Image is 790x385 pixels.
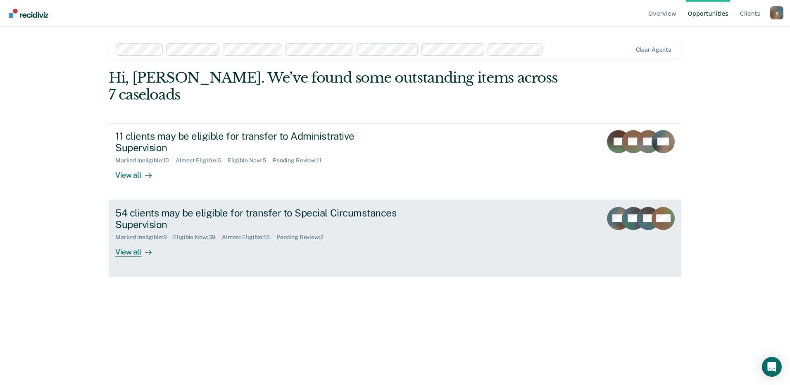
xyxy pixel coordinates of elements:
div: Pending Review : 11 [273,157,328,164]
div: Hi, [PERSON_NAME]. We’ve found some outstanding items across 7 caseloads [109,69,567,103]
div: Pending Review : 2 [276,234,330,241]
div: a [770,6,783,19]
div: View all [115,241,162,257]
div: View all [115,164,162,180]
div: Almost Eligible : 15 [222,234,276,241]
div: Marked Ineligible : 10 [115,157,176,164]
div: Open Intercom Messenger [762,357,782,377]
img: Recidiviz [9,9,48,18]
div: 54 clients may be eligible for transfer to Special Circumstances Supervision [115,207,405,231]
a: 11 clients may be eligible for transfer to Administrative SupervisionMarked Ineligible:10Almost E... [109,123,681,200]
div: Clear agents [636,46,671,53]
div: Eligible Now : 39 [173,234,222,241]
a: 54 clients may be eligible for transfer to Special Circumstances SupervisionMarked Ineligible:9El... [109,200,681,277]
div: Eligible Now : 5 [228,157,273,164]
div: 11 clients may be eligible for transfer to Administrative Supervision [115,130,405,154]
button: Profile dropdown button [770,6,783,19]
div: Almost Eligible : 6 [176,157,228,164]
div: Marked Ineligible : 9 [115,234,173,241]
